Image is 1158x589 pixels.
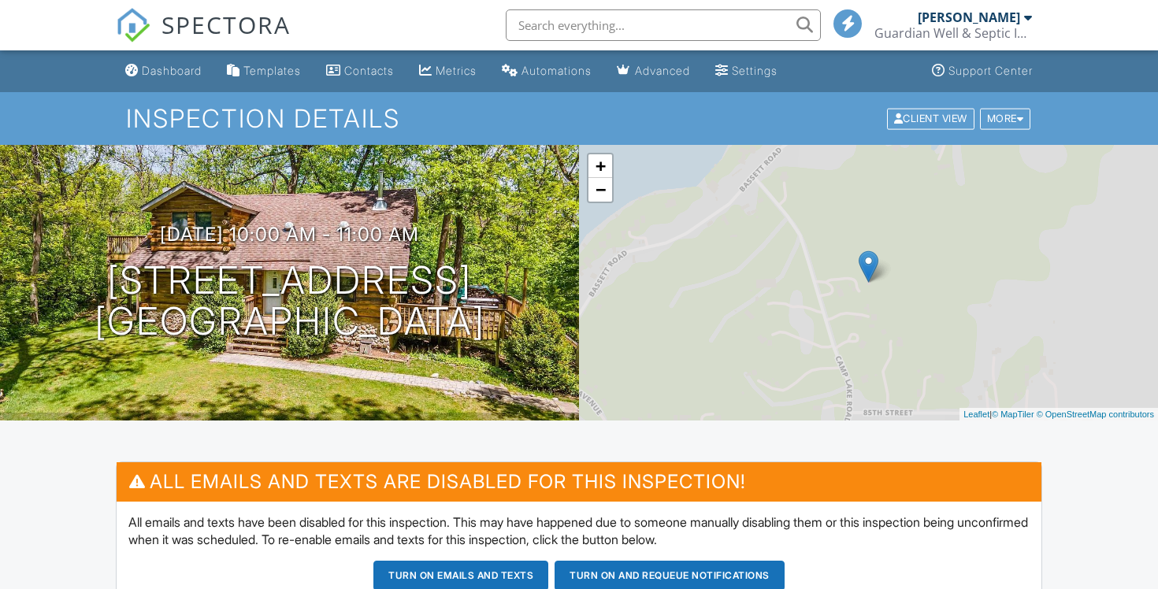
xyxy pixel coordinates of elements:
[243,64,301,77] div: Templates
[128,513,1030,549] p: All emails and texts have been disabled for this inspection. This may have happened due to someon...
[926,57,1039,86] a: Support Center
[221,57,307,86] a: Templates
[874,25,1032,41] div: Guardian Well & Septic Inspections
[95,260,485,343] h1: [STREET_ADDRESS] [GEOGRAPHIC_DATA]
[116,21,291,54] a: SPECTORA
[959,408,1158,421] div: |
[732,64,778,77] div: Settings
[495,57,598,86] a: Automations (Basic)
[885,112,978,124] a: Client View
[142,64,202,77] div: Dashboard
[588,178,612,202] a: Zoom out
[161,8,291,41] span: SPECTORA
[635,64,690,77] div: Advanced
[1037,409,1154,419] a: © OpenStreetMap contributors
[588,154,612,178] a: Zoom in
[948,64,1033,77] div: Support Center
[521,64,592,77] div: Automations
[126,105,1032,132] h1: Inspection Details
[160,224,419,245] h3: [DATE] 10:00 am - 11:00 am
[344,64,394,77] div: Contacts
[117,462,1041,501] h3: All emails and texts are disabled for this inspection!
[611,57,696,86] a: Advanced
[918,9,1020,25] div: [PERSON_NAME]
[320,57,400,86] a: Contacts
[436,64,477,77] div: Metrics
[980,108,1031,129] div: More
[413,57,483,86] a: Metrics
[119,57,208,86] a: Dashboard
[506,9,821,41] input: Search everything...
[887,108,974,129] div: Client View
[992,409,1034,419] a: © MapTiler
[709,57,784,86] a: Settings
[116,8,150,43] img: The Best Home Inspection Software - Spectora
[963,409,989,419] a: Leaflet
